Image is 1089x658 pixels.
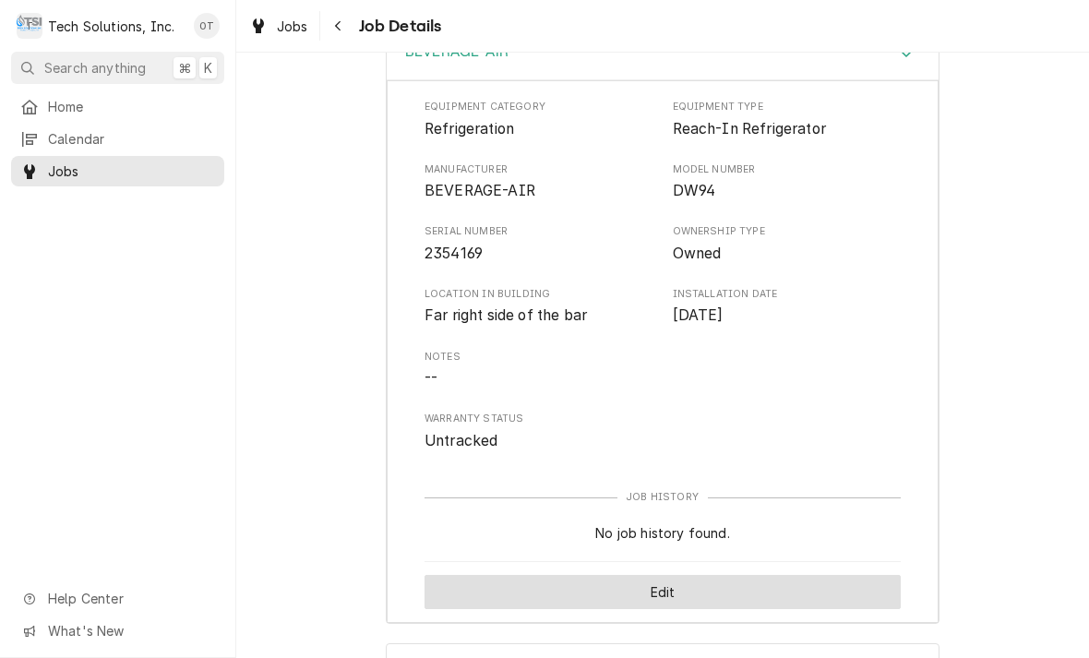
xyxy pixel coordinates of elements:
[387,29,939,81] div: Accordion Header
[425,412,901,451] div: Warranty Status
[425,432,497,449] span: Untracked
[673,224,902,264] div: Ownership Type
[48,97,215,116] span: Home
[242,11,316,42] a: Jobs
[11,616,224,646] a: Go to What's New
[425,350,901,389] div: Notes
[386,28,939,624] div: BEVERAGE-AIR
[353,14,442,39] span: Job Details
[324,11,353,41] button: Navigate back
[17,13,42,39] div: T
[425,245,483,262] span: 2354169
[48,129,215,149] span: Calendar
[425,224,653,264] div: Serial Number
[425,118,653,140] span: Equipment Category
[673,180,902,202] span: Model Number
[48,162,215,181] span: Jobs
[425,306,587,324] span: Far right side of the bar
[178,58,191,78] span: ⌘
[425,305,653,327] span: Location in Building
[425,287,653,327] div: Location in Building
[11,52,224,84] button: Search anything⌘K
[673,245,722,262] span: Owned
[673,118,902,140] span: Equipment Type
[673,120,826,138] span: Reach-In Refrigerator
[425,243,653,265] span: Serial Number
[17,13,42,39] div: Tech Solutions, Inc.'s Avatar
[11,124,224,154] a: Calendar
[673,182,716,199] span: DW94
[673,287,902,327] div: Installation Date
[425,430,901,452] span: Warranty Status
[425,120,514,138] span: Refrigeration
[425,162,653,177] span: Manufacturer
[425,180,653,202] span: Manufacturer
[48,621,213,640] span: What's New
[11,583,224,614] a: Go to Help Center
[48,17,174,36] div: Tech Solutions, Inc.
[194,13,220,39] div: OT
[425,100,653,114] span: Equipment Category
[425,100,653,139] div: Equipment Category
[425,224,653,239] span: Serial Number
[425,369,437,387] span: --
[425,575,901,609] button: Edit
[277,17,308,36] span: Jobs
[425,412,901,426] span: Warranty Status
[673,224,902,239] span: Ownership Type
[425,182,535,199] span: BEVERAGE-AIR
[44,58,146,78] span: Search anything
[11,91,224,122] a: Home
[387,80,939,623] div: Accordion Body
[425,350,901,365] span: Notes
[673,287,902,302] span: Installation Date
[425,100,901,451] div: Equipment Display
[425,490,901,505] div: Job History
[387,29,939,81] button: Accordion Details Expand Trigger
[673,243,902,265] span: Ownership Type
[204,58,212,78] span: K
[673,306,724,324] span: [DATE]
[673,162,902,177] span: Model Number
[595,525,729,541] span: No job history found.
[425,562,901,622] div: Button Group Row
[425,162,653,202] div: Manufacturer
[425,367,901,389] span: Notes
[673,305,902,327] span: Installation Date
[673,162,902,202] div: Model Number
[425,287,653,302] span: Location in Building
[48,589,213,608] span: Help Center
[425,561,901,622] div: Button Group
[673,100,902,114] span: Equipment Type
[194,13,220,39] div: Otis Tooley's Avatar
[673,100,902,139] div: Equipment Type
[11,156,224,186] a: Jobs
